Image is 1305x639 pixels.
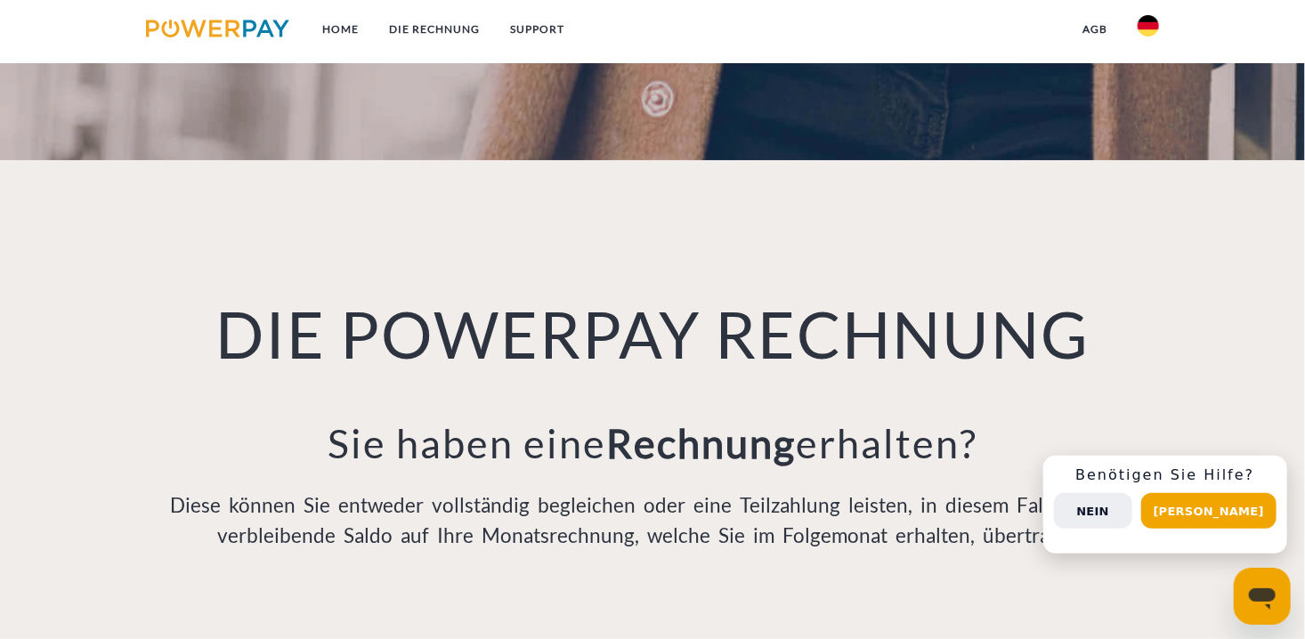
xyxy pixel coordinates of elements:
[375,13,496,45] a: DIE RECHNUNG
[145,490,1161,551] p: Diese können Sie entweder vollständig begleichen oder eine Teilzahlung leisten, in diesem Fall wi...
[145,294,1161,374] h1: DIE POWERPAY RECHNUNG
[606,419,796,467] b: Rechnung
[496,13,580,45] a: SUPPORT
[1138,15,1159,36] img: de
[1067,13,1123,45] a: agb
[308,13,375,45] a: Home
[146,20,289,37] img: logo-powerpay.svg
[1141,493,1277,529] button: [PERSON_NAME]
[1234,568,1291,625] iframe: Schaltfläche zum Öffnen des Messaging-Fensters
[1054,466,1277,484] h3: Benötigen Sie Hilfe?
[1043,456,1287,554] div: Schnellhilfe
[145,418,1161,468] h3: Sie haben eine erhalten?
[1054,493,1132,529] button: Nein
